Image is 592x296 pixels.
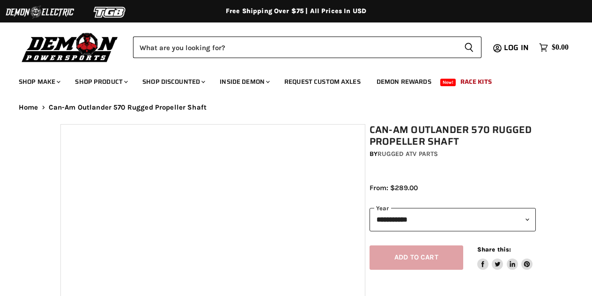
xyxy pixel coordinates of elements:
a: Home [19,104,38,111]
a: Demon Rewards [370,72,438,91]
input: Search [133,37,457,58]
span: New! [440,79,456,86]
button: Search [457,37,481,58]
span: Share this: [477,246,511,253]
a: Inside Demon [213,72,275,91]
span: From: $289.00 [370,184,418,192]
img: Demon Powersports [19,30,121,64]
span: Can-Am Outlander 570 Rugged Propeller Shaft [49,104,207,111]
span: Log in [504,42,529,53]
h1: Can-Am Outlander 570 Rugged Propeller Shaft [370,124,536,148]
a: Request Custom Axles [277,72,368,91]
ul: Main menu [12,68,566,91]
div: by [370,149,536,159]
a: Race Kits [453,72,499,91]
select: year [370,208,536,231]
img: TGB Logo 2 [75,3,145,21]
aside: Share this: [477,245,533,270]
img: Demon Electric Logo 2 [5,3,75,21]
span: $0.00 [552,43,569,52]
a: $0.00 [534,41,573,54]
a: Rugged ATV Parts [377,150,438,158]
a: Log in [500,44,534,52]
a: Shop Product [68,72,133,91]
form: Product [133,37,481,58]
a: Shop Discounted [135,72,211,91]
a: Shop Make [12,72,66,91]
